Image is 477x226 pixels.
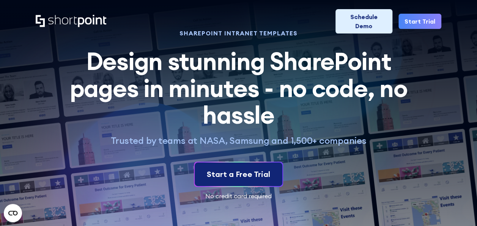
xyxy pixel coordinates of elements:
[4,204,22,222] button: Open CMP widget
[207,169,270,180] div: Start a Free Trial
[335,9,392,33] a: Schedule Demo
[398,14,441,29] a: Start Trial
[61,48,416,128] h2: Design stunning SharePoint pages in minutes - no code, no hassle
[61,135,416,146] p: Trusted by teams at NASA, Samsung and 1,500+ companies
[195,162,282,186] a: Start a Free Trial
[36,193,441,199] div: No credit card required
[36,15,106,28] a: Home
[439,189,477,226] iframe: Chat Widget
